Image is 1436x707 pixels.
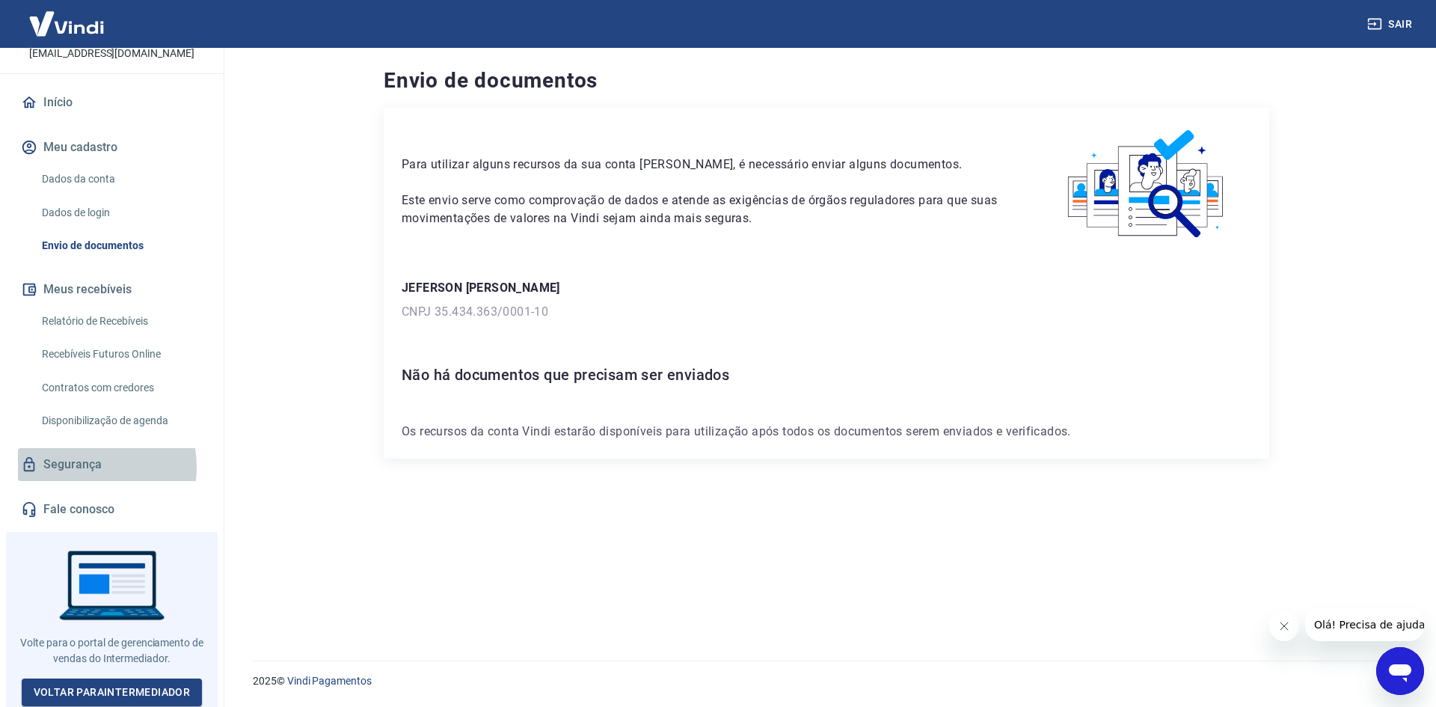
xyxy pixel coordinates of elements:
[29,46,194,61] p: [EMAIL_ADDRESS][DOMAIN_NAME]
[1305,608,1424,641] iframe: Mensagem da empresa
[18,131,206,164] button: Meu cadastro
[1269,611,1299,641] iframe: Fechar mensagem
[18,1,115,46] img: Vindi
[1364,10,1418,38] button: Sair
[287,675,372,687] a: Vindi Pagamentos
[36,405,206,436] a: Disponibilização de agenda
[402,156,1007,174] p: Para utilizar alguns recursos da sua conta [PERSON_NAME], é necessário enviar alguns documentos.
[18,448,206,481] a: Segurança
[36,198,206,228] a: Dados de login
[384,66,1269,96] h4: Envio de documentos
[402,363,1251,387] h6: Não há documentos que precisam ser enviados
[36,230,206,261] a: Envio de documentos
[36,339,206,370] a: Recebíveis Futuros Online
[36,164,206,195] a: Dados da conta
[1376,647,1424,695] iframe: Botão para abrir a janela de mensagens
[402,423,1251,441] p: Os recursos da conta Vindi estarão disponíveis para utilização após todos os documentos serem env...
[36,306,206,337] a: Relatório de Recebíveis
[402,279,1251,297] p: JEFERSON [PERSON_NAME]
[22,679,203,706] a: Voltar paraIntermediador
[9,10,126,22] span: Olá! Precisa de ajuda?
[18,273,206,306] button: Meus recebíveis
[1043,126,1251,243] img: waiting_documents.41d9841a9773e5fdf392cede4d13b617.svg
[18,493,206,526] a: Fale conosco
[18,86,206,119] a: Início
[253,673,1400,689] p: 2025 ©
[402,303,1251,321] p: CNPJ 35.434.363/0001-10
[402,192,1007,227] p: Este envio serve como comprovação de dados e atende as exigências de órgãos reguladores para que ...
[36,373,206,403] a: Contratos com credores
